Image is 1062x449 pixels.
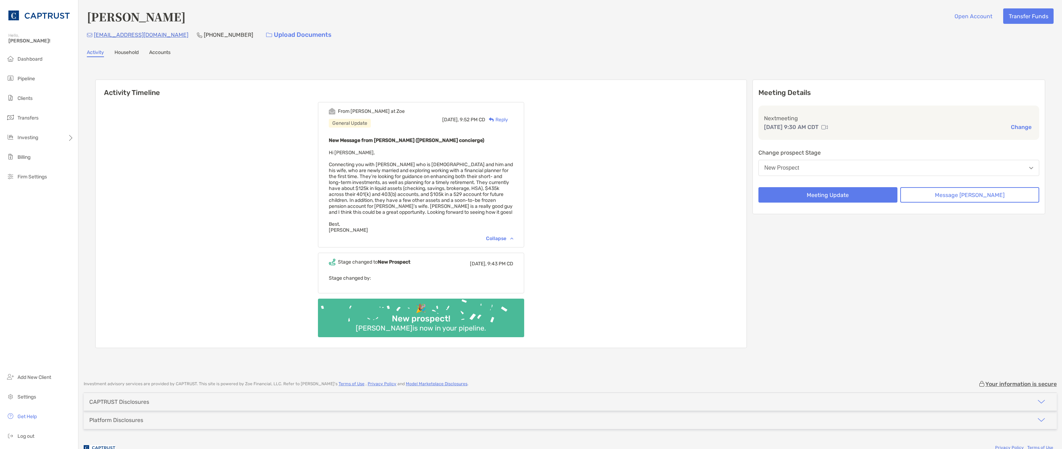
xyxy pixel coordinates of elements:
[1003,8,1054,24] button: Transfer Funds
[18,76,35,82] span: Pipeline
[318,299,524,331] img: Confetti
[329,259,335,265] img: Event icon
[329,137,484,143] b: New Message from [PERSON_NAME] ([PERSON_NAME] concierge)
[764,165,799,171] div: New Prospect
[329,119,371,128] div: General Update
[18,414,37,420] span: Get Help
[470,261,486,267] span: [DATE],
[510,237,513,239] img: Chevron icon
[114,49,139,57] a: Household
[84,381,468,387] p: Investment advisory services are provided by CAPTRUST . This site is powered by Zoe Financial, LL...
[1037,397,1046,406] img: icon arrow
[758,187,897,203] button: Meeting Update
[18,394,36,400] span: Settings
[6,431,15,440] img: logout icon
[489,117,494,122] img: Reply icon
[442,117,459,123] span: [DATE],
[18,174,47,180] span: Firm Settings
[758,160,1039,176] button: New Prospect
[197,32,202,38] img: Phone Icon
[329,150,513,233] span: Hi [PERSON_NAME], Connecting you with [PERSON_NAME] who is [DEMOGRAPHIC_DATA] and him and his wif...
[6,54,15,63] img: dashboard icon
[764,114,1034,123] p: Next meeting
[266,33,272,38] img: button icon
[378,259,410,265] b: New Prospect
[6,113,15,122] img: transfers icon
[985,381,1057,387] p: Your information is secure
[338,259,410,265] div: Stage changed to
[1009,123,1034,131] button: Change
[389,314,453,324] div: New prospect!
[460,117,485,123] span: 9:52 PM CD
[18,433,34,439] span: Log out
[368,381,396,386] a: Privacy Policy
[87,8,186,25] h4: [PERSON_NAME]
[949,8,998,24] button: Open Account
[8,38,74,44] span: [PERSON_NAME]!
[6,74,15,82] img: pipeline icon
[89,399,149,405] div: CAPTRUST Disclosures
[18,56,42,62] span: Dashboard
[6,152,15,161] img: billing icon
[353,324,489,332] div: [PERSON_NAME] is now in your pipeline.
[6,412,15,420] img: get-help icon
[87,33,92,37] img: Email Icon
[329,108,335,115] img: Event icon
[94,30,188,39] p: [EMAIL_ADDRESS][DOMAIN_NAME]
[96,80,747,97] h6: Activity Timeline
[821,124,828,130] img: communication type
[149,49,171,57] a: Accounts
[1029,167,1033,169] img: Open dropdown arrow
[262,27,336,42] a: Upload Documents
[18,95,33,101] span: Clients
[18,135,38,141] span: Investing
[338,108,405,114] div: From [PERSON_NAME] at Zoe
[87,49,104,57] a: Activity
[413,304,429,314] div: 🎉
[485,116,508,123] div: Reply
[6,392,15,401] img: settings icon
[764,123,819,131] p: [DATE] 9:30 AM CDT
[6,172,15,181] img: firm-settings icon
[1037,416,1046,424] img: icon arrow
[487,261,513,267] span: 9:43 PM CD
[18,154,30,160] span: Billing
[900,187,1039,203] button: Message [PERSON_NAME]
[89,417,143,423] div: Platform Disclosures
[406,381,467,386] a: Model Marketplace Disclosures
[486,236,513,241] div: Collapse
[204,30,253,39] p: [PHONE_NUMBER]
[8,3,70,28] img: CAPTRUST Logo
[329,274,513,283] p: Stage changed by:
[18,374,51,380] span: Add New Client
[18,115,39,121] span: Transfers
[6,94,15,102] img: clients icon
[6,133,15,141] img: investing icon
[339,381,365,386] a: Terms of Use
[758,148,1039,157] p: Change prospect Stage
[6,373,15,381] img: add_new_client icon
[758,88,1039,97] p: Meeting Details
